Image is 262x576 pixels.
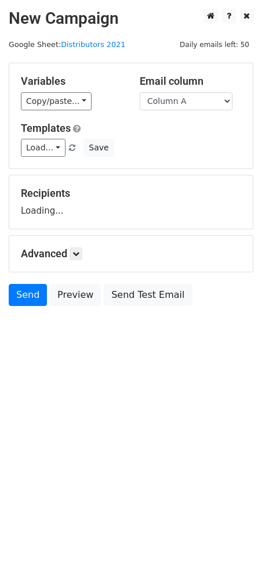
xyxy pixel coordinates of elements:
[21,187,241,200] h5: Recipients
[21,187,241,217] div: Loading...
[21,139,65,157] a: Load...
[21,92,92,110] a: Copy/paste...
[83,139,114,157] button: Save
[140,75,241,88] h5: Email column
[176,40,253,49] a: Daily emails left: 50
[61,40,125,49] a: Distributors 2021
[9,40,125,49] small: Google Sheet:
[21,75,122,88] h5: Variables
[50,284,101,306] a: Preview
[104,284,192,306] a: Send Test Email
[21,122,71,134] a: Templates
[9,284,47,306] a: Send
[9,9,253,28] h2: New Campaign
[21,247,241,260] h5: Advanced
[176,38,253,51] span: Daily emails left: 50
